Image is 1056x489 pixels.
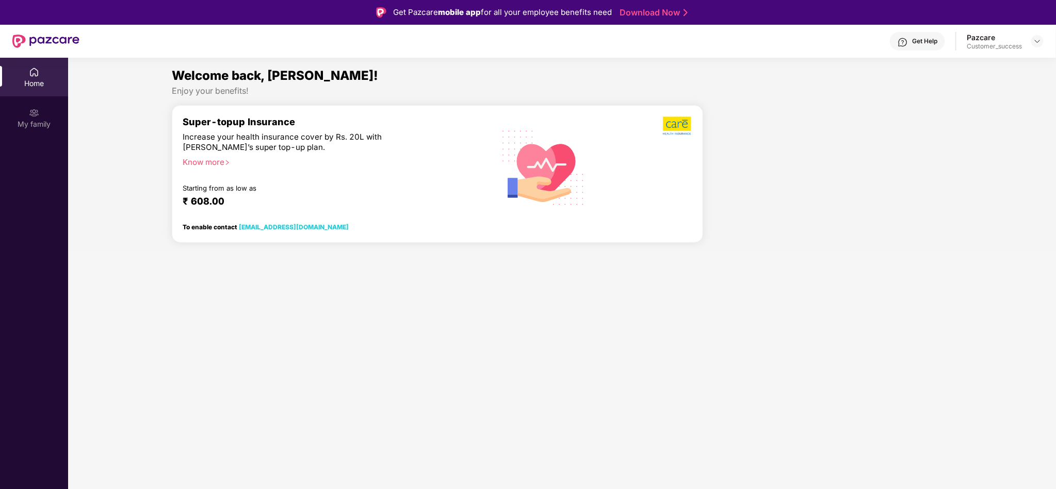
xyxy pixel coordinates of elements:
[172,86,952,96] div: Enjoy your benefits!
[684,7,688,18] img: Stroke
[376,7,386,18] img: Logo
[12,35,79,48] img: New Pazcare Logo
[663,116,692,136] img: b5dec4f62d2307b9de63beb79f102df3.png
[620,7,685,18] a: Download Now
[29,67,39,77] img: svg+xml;base64,PHN2ZyBpZD0iSG9tZSIgeG1sbnM9Imh0dHA6Ly93d3cudzMub3JnLzIwMDAvc3ZnIiB3aWR0aD0iMjAiIG...
[183,132,435,153] div: Increase your health insurance cover by Rs. 20L with [PERSON_NAME]’s super top-up plan.
[183,195,469,208] div: ₹ 608.00
[394,6,612,19] div: Get Pazcare for all your employee benefits need
[29,108,39,118] img: svg+xml;base64,PHN2ZyB3aWR0aD0iMjAiIGhlaWdodD0iMjAiIHZpZXdCb3g9IjAgMCAyMCAyMCIgZmlsbD0ibm9uZSIgeG...
[898,37,908,47] img: svg+xml;base64,PHN2ZyBpZD0iSGVscC0zMngzMiIgeG1sbnM9Imh0dHA6Ly93d3cudzMub3JnLzIwMDAvc3ZnIiB3aWR0aD...
[183,116,480,127] div: Super-topup Insurance
[183,157,474,164] div: Know more
[172,68,378,83] span: Welcome back, [PERSON_NAME]!
[494,117,593,217] img: svg+xml;base64,PHN2ZyB4bWxucz0iaHR0cDovL3d3dy53My5vcmcvMjAwMC9zdmciIHhtbG5zOnhsaW5rPSJodHRwOi8vd3...
[183,223,349,230] div: To enable contact
[967,32,1022,42] div: Pazcare
[912,37,937,45] div: Get Help
[438,7,481,17] strong: mobile app
[239,223,349,231] a: [EMAIL_ADDRESS][DOMAIN_NAME]
[967,42,1022,50] div: Customer_success
[224,160,230,165] span: right
[183,184,436,191] div: Starting from as low as
[1033,37,1042,45] img: svg+xml;base64,PHN2ZyBpZD0iRHJvcGRvd24tMzJ4MzIiIHhtbG5zPSJodHRwOi8vd3d3LnczLm9yZy8yMDAwL3N2ZyIgd2...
